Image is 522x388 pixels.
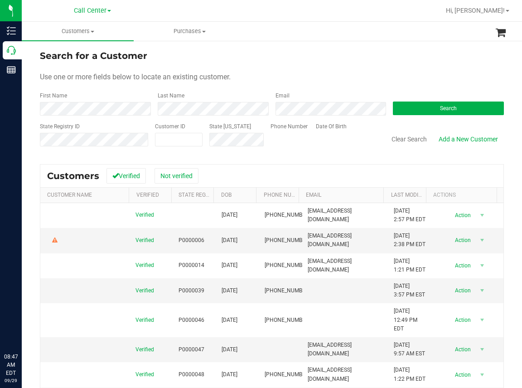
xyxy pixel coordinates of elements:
button: Not verified [155,168,198,184]
span: select [477,314,488,326]
inline-svg: Call Center [7,46,16,55]
span: [PHONE_NUMBER] [265,211,310,219]
span: [EMAIL_ADDRESS][DOMAIN_NAME] [308,257,383,274]
span: [EMAIL_ADDRESS][DOMAIN_NAME] [308,232,383,249]
a: Customer Name [47,192,92,198]
span: [DATE] 3:57 PM EST [394,282,425,299]
span: [DATE] [222,211,237,219]
span: select [477,234,488,247]
span: P0000048 [179,370,204,379]
p: 09/29 [4,377,18,384]
span: Action [447,259,477,272]
span: Action [447,314,477,326]
a: DOB [221,192,232,198]
a: Customers [22,22,134,41]
a: Add a New Customer [433,131,504,147]
span: select [477,343,488,356]
span: Action [447,343,477,356]
span: Verified [135,211,154,219]
span: [EMAIL_ADDRESS][DOMAIN_NAME] [308,207,383,224]
iframe: Resource center [9,315,36,343]
div: Warning - Level 2 [51,236,59,245]
label: Date Of Birth [316,122,347,131]
p: 08:47 AM EDT [4,353,18,377]
span: [DATE] 9:57 AM EST [394,341,425,358]
span: select [477,284,488,297]
span: [EMAIL_ADDRESS][DOMAIN_NAME] [308,341,383,358]
span: P0000047 [179,345,204,354]
span: select [477,209,488,222]
span: Action [447,234,477,247]
span: Hi, [PERSON_NAME]! [446,7,505,14]
label: Email [275,92,290,100]
span: Use one or more fields below to locate an existing customer. [40,73,231,81]
div: Actions [433,192,493,198]
span: Verified [135,370,154,379]
label: State Registry ID [40,122,80,131]
span: [PHONE_NUMBER] [265,286,310,295]
span: Verified [135,261,154,270]
label: Last Name [158,92,184,100]
label: First Name [40,92,67,100]
span: Verified [135,316,154,325]
span: P0000014 [179,261,204,270]
span: Action [447,209,477,222]
inline-svg: Inventory [7,26,16,35]
a: Phone Number [264,192,305,198]
a: State Registry Id [179,192,226,198]
span: [DATE] 1:22 PM EDT [394,366,425,383]
span: [DATE] 12:49 PM EDT [394,307,426,333]
span: Search for a Customer [40,50,147,61]
span: P0000006 [179,236,204,245]
span: Verified [135,345,154,354]
span: Customers [22,27,134,35]
span: Call Center [74,7,106,15]
span: Verified [135,286,154,295]
span: [DATE] [222,316,237,325]
span: P0000039 [179,286,204,295]
button: Search [393,102,504,115]
a: Last Modified [391,192,430,198]
button: Verified [106,168,146,184]
a: Purchases [134,22,246,41]
button: Clear Search [386,131,433,147]
span: Search [440,105,457,112]
span: [DATE] [222,261,237,270]
span: [DATE] [222,370,237,379]
span: Action [447,369,477,381]
span: select [477,259,488,272]
span: [PHONE_NUMBER] [265,236,310,245]
span: [DATE] [222,286,237,295]
label: Customer ID [155,122,185,131]
span: [PHONE_NUMBER] [265,370,310,379]
label: State [US_STATE] [209,122,251,131]
label: Phone Number [271,122,308,131]
span: [DATE] 1:21 PM EDT [394,257,425,274]
span: [PHONE_NUMBER] [265,261,310,270]
span: Verified [135,236,154,245]
span: select [477,369,488,381]
span: Purchases [134,27,245,35]
span: [DATE] 2:38 PM EDT [394,232,425,249]
span: [DATE] [222,236,237,245]
span: [DATE] [222,345,237,354]
span: [DATE] 2:57 PM EDT [394,207,425,224]
span: [PHONE_NUMBER] [265,316,310,325]
span: P0000046 [179,316,204,325]
span: [EMAIL_ADDRESS][DOMAIN_NAME] [308,366,383,383]
span: Customers [47,170,99,181]
a: Verified [136,192,159,198]
span: Action [447,284,477,297]
inline-svg: Reports [7,65,16,74]
a: Email [306,192,321,198]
